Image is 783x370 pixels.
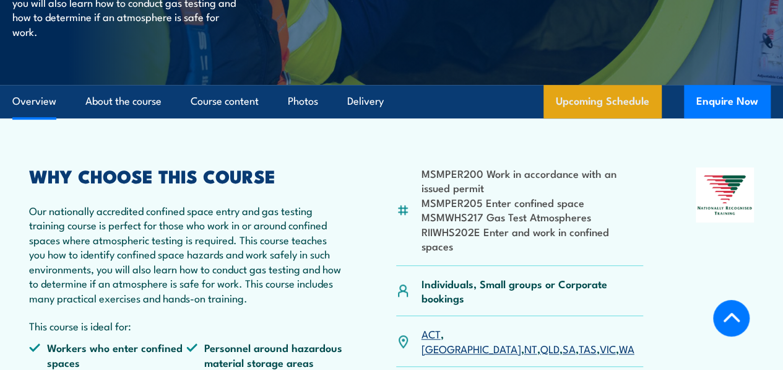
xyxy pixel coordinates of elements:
a: WA [619,341,634,356]
a: TAS [579,341,597,356]
a: Upcoming Schedule [543,85,662,118]
p: Our nationally accredited confined space entry and gas testing training course is perfect for tho... [29,203,344,305]
a: NT [524,341,537,356]
a: [GEOGRAPHIC_DATA] [422,341,521,356]
a: QLD [540,341,560,356]
h2: WHY CHOOSE THIS COURSE [29,167,344,183]
li: Personnel around hazardous material storage areas [186,340,344,369]
p: , , , , , , , [422,327,644,356]
a: SA [563,341,576,356]
li: Workers who enter confined spaces [29,340,186,369]
p: Individuals, Small groups or Corporate bookings [422,276,644,306]
li: RIIWHS202E Enter and work in confined spaces [422,224,644,253]
img: Nationally Recognised Training logo. [696,167,754,222]
a: VIC [600,341,616,356]
li: MSMWHS217 Gas Test Atmospheres [422,209,644,224]
a: ACT [422,326,441,341]
p: This course is ideal for: [29,319,344,333]
a: Delivery [347,85,384,118]
a: About the course [85,85,162,118]
li: MSMPER200 Work in accordance with an issued permit [422,166,644,195]
button: Enquire Now [684,85,771,118]
a: Course content [191,85,259,118]
a: Photos [288,85,318,118]
a: Overview [12,85,56,118]
li: MSMPER205 Enter confined space [422,195,644,209]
